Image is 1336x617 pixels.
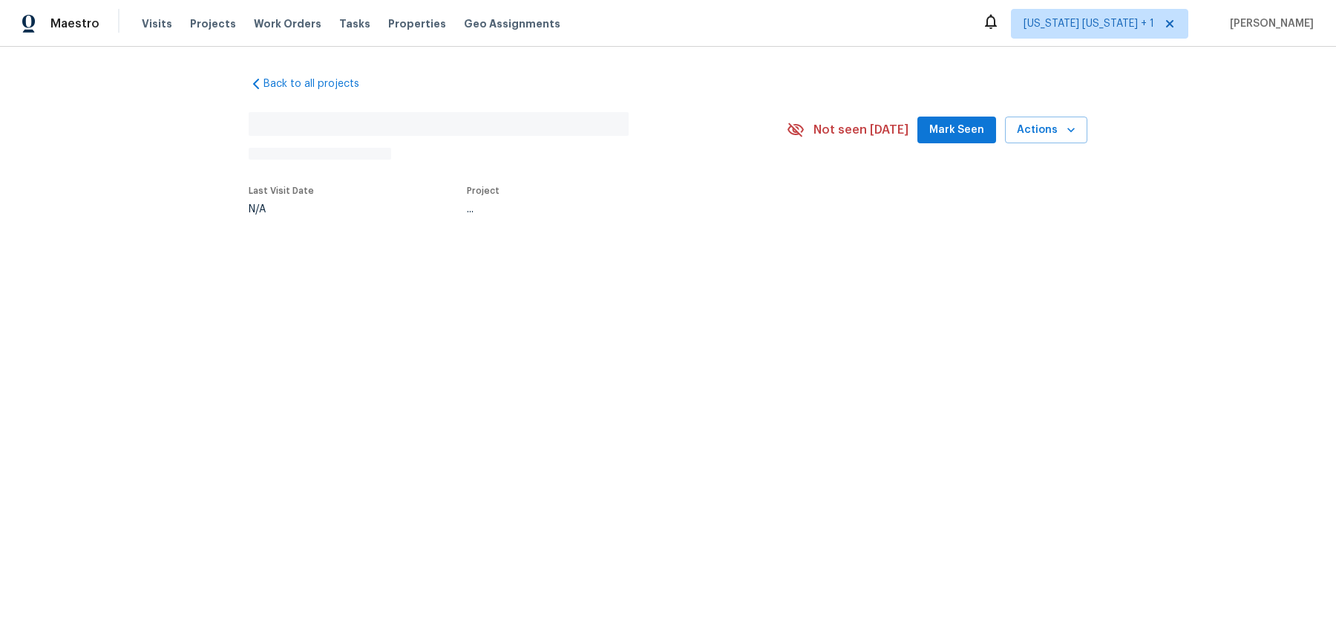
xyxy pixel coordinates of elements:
span: Properties [388,16,446,31]
span: Last Visit Date [249,186,314,195]
div: N/A [249,204,314,215]
span: Mark Seen [929,121,984,140]
span: Visits [142,16,172,31]
div: ... [467,204,752,215]
span: [PERSON_NAME] [1224,16,1314,31]
span: Work Orders [254,16,321,31]
span: Projects [190,16,236,31]
span: Project [467,186,500,195]
span: Actions [1017,121,1075,140]
a: Back to all projects [249,76,391,91]
span: [US_STATE] [US_STATE] + 1 [1024,16,1154,31]
span: Not seen [DATE] [813,123,908,137]
span: Geo Assignments [464,16,560,31]
button: Actions [1005,117,1087,144]
span: Maestro [50,16,99,31]
span: Tasks [339,19,370,29]
button: Mark Seen [917,117,996,144]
